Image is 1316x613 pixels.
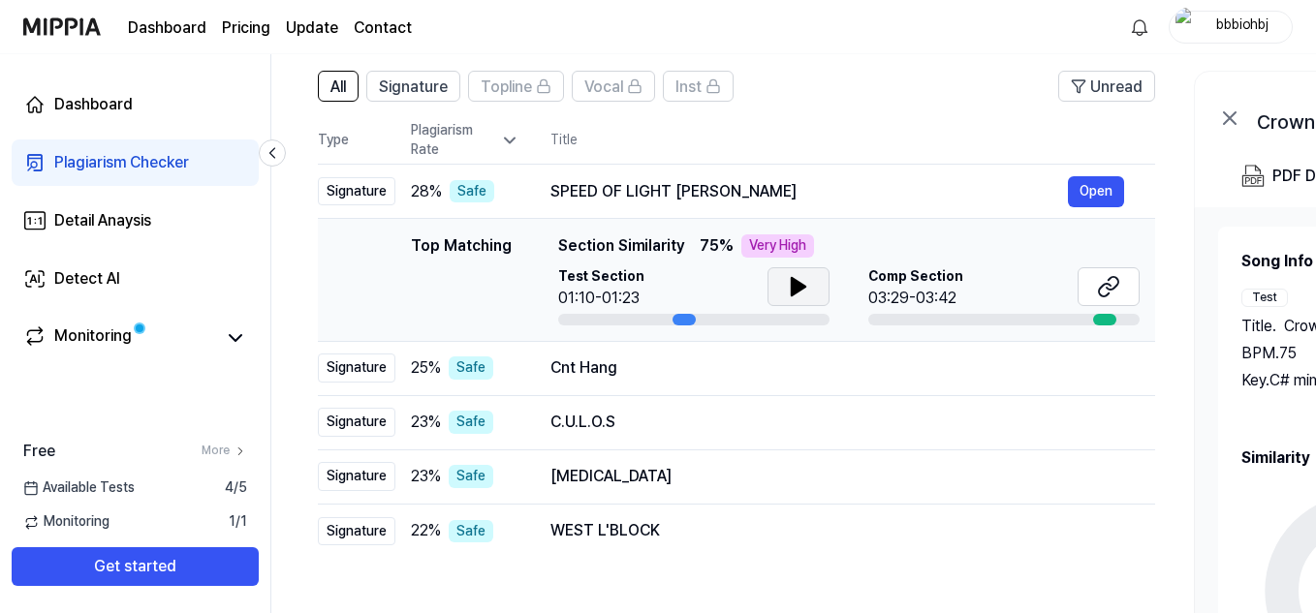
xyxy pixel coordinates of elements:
img: 알림 [1128,15,1151,39]
div: C.U.L.O.S [550,411,1124,434]
div: WEST L'BLOCK [550,519,1124,542]
button: All [318,71,359,102]
div: Signature [318,517,395,546]
div: Very High [741,234,814,258]
a: Detail Anaysis [12,198,259,244]
a: Plagiarism Checker [12,139,259,186]
span: Vocal [584,76,623,99]
div: Signature [318,462,395,491]
div: Dashboard [54,93,133,116]
span: Available Tests [23,478,135,498]
div: Signature [318,177,395,206]
span: 1 / 1 [229,512,247,532]
div: Detail Anaysis [54,209,151,232]
span: 23 % [411,465,441,488]
span: Title . [1241,315,1276,338]
span: 25 % [411,356,441,380]
button: Topline [468,71,564,102]
div: Signature [318,408,395,437]
button: Vocal [572,71,655,102]
span: Topline [481,76,532,99]
div: Safe [449,411,493,434]
span: Unread [1090,76,1143,99]
button: Inst [663,71,734,102]
span: 4 / 5 [225,478,247,498]
a: Dashboard [128,16,206,40]
div: Detect AI [54,267,120,291]
a: Contact [354,16,412,40]
span: 75 % [700,234,734,258]
span: Comp Section [868,267,963,287]
span: 22 % [411,519,441,542]
span: Monitoring [23,512,110,532]
div: bbbiohbj [1205,15,1280,37]
span: Inst [675,76,702,99]
span: Test Section [558,267,644,287]
span: All [330,76,346,99]
th: Title [550,117,1155,164]
button: Unread [1058,71,1155,102]
div: [MEDICAL_DATA] [550,465,1124,488]
div: Safe [449,520,493,543]
span: Signature [379,76,448,99]
a: Monitoring [23,324,216,352]
img: profile [1175,8,1199,46]
a: Detect AI [12,256,259,302]
div: Monitoring [54,324,132,352]
div: Safe [450,180,494,203]
button: profilebbbiohbj [1169,11,1293,44]
span: 28 % [411,180,442,203]
img: PDF Download [1241,165,1265,188]
span: Section Similarity [558,234,684,258]
button: Signature [366,71,460,102]
div: Signature [318,353,395,383]
div: Safe [449,356,493,380]
a: More [202,443,247,459]
button: Open [1068,176,1124,207]
span: 23 % [411,411,441,434]
a: Update [286,16,338,40]
div: Top Matching [411,234,512,325]
a: Dashboard [12,81,259,128]
div: 01:10-01:23 [558,287,644,310]
div: Safe [449,465,493,488]
div: 03:29-03:42 [868,287,963,310]
div: Plagiarism Rate [411,121,519,159]
span: Free [23,440,55,463]
div: Cnt Hang [550,356,1124,380]
div: Plagiarism Checker [54,151,189,174]
div: SPEED OF LIGHT [PERSON_NAME] [550,180,1068,203]
a: Pricing [222,16,270,40]
th: Type [318,117,395,165]
div: Test [1241,289,1288,307]
button: Get started [12,547,259,586]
